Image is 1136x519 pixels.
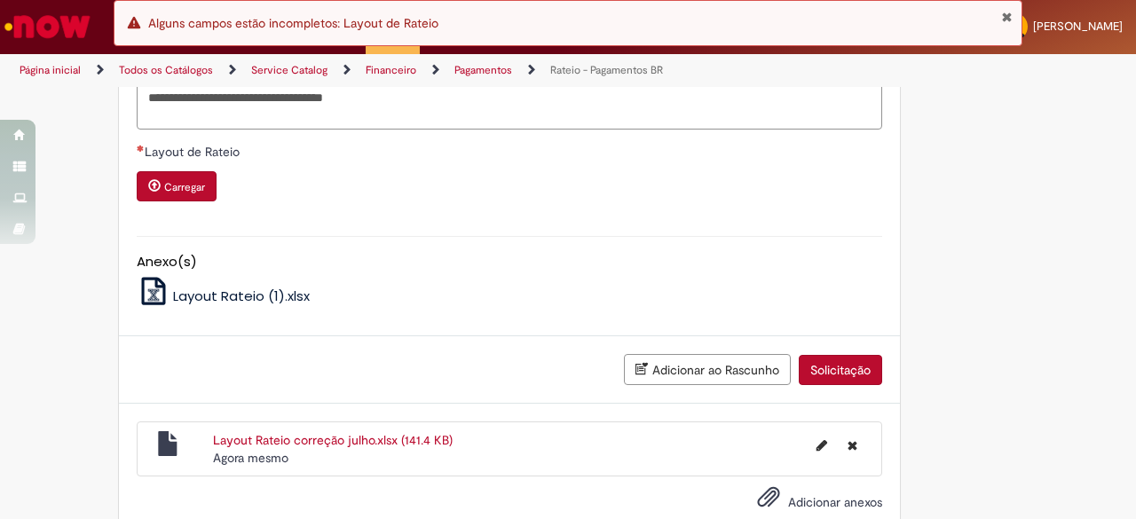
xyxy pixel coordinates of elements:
[145,144,243,160] span: Layout de Rateio
[13,54,744,87] ul: Trilhas de página
[788,494,882,510] span: Adicionar anexos
[137,145,145,152] span: Necessários
[799,355,882,385] button: Solicitação
[624,354,791,385] button: Adicionar ao Rascunho
[213,450,288,466] span: Agora mesmo
[550,63,663,77] a: Rateio - Pagamentos BR
[137,255,882,270] h5: Anexo(s)
[148,15,438,31] span: Alguns campos estão incompletos: Layout de Rateio
[2,9,93,44] img: ServiceNow
[119,63,213,77] a: Todos os Catálogos
[1001,10,1013,24] button: Fechar Notificação
[137,171,217,201] button: Carregar anexo de Layout de Rateio Required
[173,287,310,305] span: Layout Rateio (1).xlsx
[137,287,311,305] a: Layout Rateio (1).xlsx
[806,431,838,460] button: Editar nome de arquivo Layout Rateio correção julho.xlsx
[1033,19,1123,34] span: [PERSON_NAME]
[164,180,205,194] small: Carregar
[366,63,416,77] a: Financeiro
[137,83,882,130] textarea: Descrição
[454,63,512,77] a: Pagamentos
[213,450,288,466] time: 29/08/2025 15:05:03
[837,431,868,460] button: Excluir Layout Rateio correção julho.xlsx
[251,63,327,77] a: Service Catalog
[20,63,81,77] a: Página inicial
[213,432,453,448] a: Layout Rateio correção julho.xlsx (141.4 KB)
